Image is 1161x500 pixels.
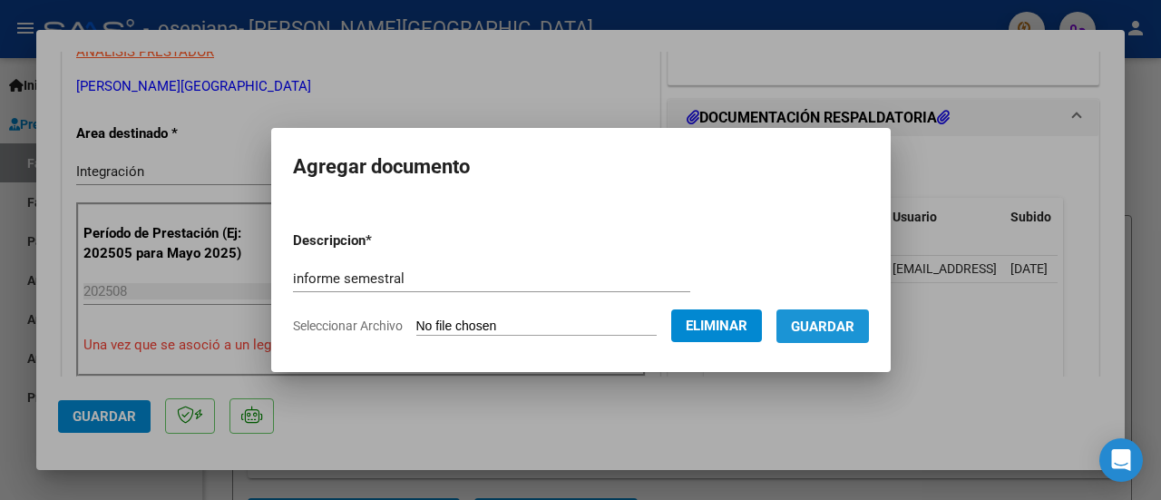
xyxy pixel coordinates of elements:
button: Guardar [776,309,869,343]
span: Eliminar [686,318,747,334]
h2: Agregar documento [293,150,869,184]
div: Open Intercom Messenger [1099,438,1143,482]
p: Descripcion [293,230,466,251]
span: Seleccionar Archivo [293,319,403,333]
span: Guardar [791,319,854,335]
button: Eliminar [671,309,762,342]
